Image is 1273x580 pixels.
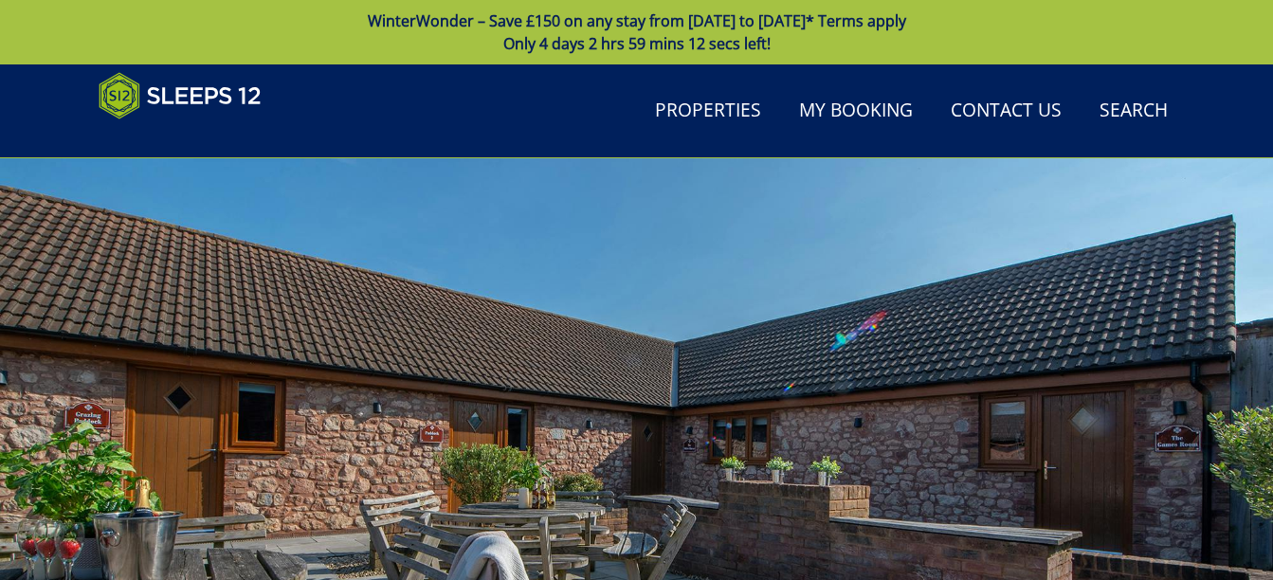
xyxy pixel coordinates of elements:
iframe: Customer reviews powered by Trustpilot [89,131,288,147]
img: Sleeps 12 [99,72,262,119]
a: Contact Us [943,90,1069,133]
a: Properties [647,90,769,133]
span: Only 4 days 2 hrs 59 mins 12 secs left! [503,33,771,54]
a: Search [1092,90,1175,133]
a: My Booking [791,90,920,133]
